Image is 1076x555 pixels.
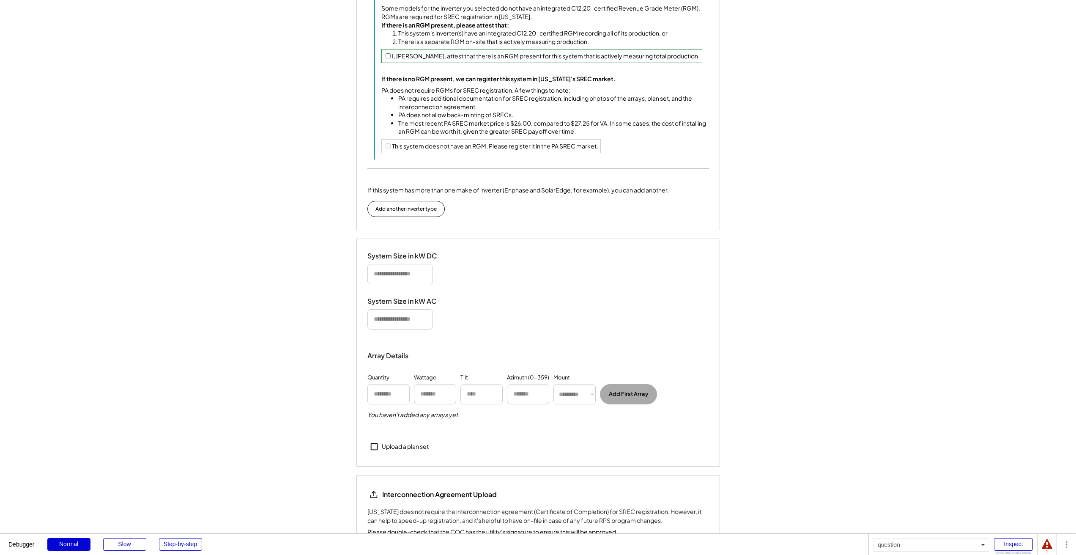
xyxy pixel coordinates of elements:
[367,201,445,217] button: Add another inverter type
[367,507,709,525] div: [US_STATE] does not require the interconnection agreement (Certificate of Completion) for SREC re...
[553,374,570,382] div: Mount
[367,528,618,536] div: Please double-check that the COC has the utility's signature to ensure this will be approved.
[381,21,509,29] strong: If there is an RGM present, please attest that:
[994,551,1033,555] div: Show responsive boxes
[47,538,90,551] div: Normal
[398,119,709,136] li: The most recent PA SREC market price is $26.00, compared to $27.25 for VA. In some cases, the cos...
[507,374,549,382] div: Azimuth (0-359)
[381,86,709,136] div: PA does not require RGMs for SREC registration. A few things to note:
[398,38,709,46] li: There is a separate RGM on-site that is actively measuring production.
[367,297,452,306] div: System Size in kW AC
[103,538,146,551] div: Slow
[367,351,410,361] div: Array Details
[1042,550,1052,554] div: 1
[994,538,1033,551] div: Inspect
[159,538,202,551] div: Step-by-step
[398,94,709,111] li: PA requires additional documentation for SREC registration, including photos of the arrays, plan ...
[367,252,452,261] div: System Size in kW DC
[392,52,700,60] label: I, [PERSON_NAME], attest that there is an RGM present for this system that is actively measuring ...
[381,4,709,46] div: Some models for the inverter you selected do not have an integrated C12.20-certified Revenue Grad...
[367,186,669,195] div: If this system has more than one make of inverter (Enphase and SolarEdge, for example), you can a...
[367,411,460,419] h5: You haven't added any arrays yet.
[382,490,497,499] div: Interconnection Agreement Upload
[381,75,616,82] div: If there is no RGM present, we can register this system in [US_STATE]'s SREC market.
[873,538,989,552] div: question
[398,111,709,119] li: PA does not allow back-minting of SRECs.
[460,374,468,382] div: Tilt
[398,29,709,38] li: This system's inverter(s) have an integrated C12.20-certified RGM recording all of its production...
[382,442,429,451] div: Upload a plan set
[414,374,436,382] div: Wattage
[600,384,657,404] button: Add First Array
[367,374,389,382] div: Quantity
[392,142,598,150] label: This system does not have an RGM. Please register it in the PA SREC market.
[8,534,35,547] div: Debugger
